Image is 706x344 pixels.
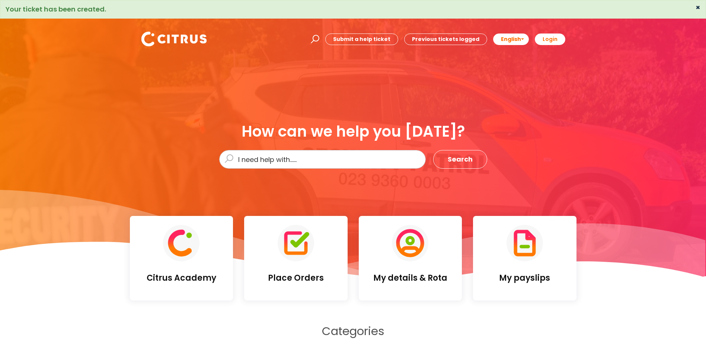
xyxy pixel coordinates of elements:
a: Citrus Academy [130,216,233,300]
a: Login [535,34,565,45]
a: Place Orders [244,216,348,300]
b: Login [543,35,558,43]
button: Search [433,150,487,169]
h4: My payslips [479,273,571,283]
button: × [696,4,700,11]
a: My details & Rota [359,216,462,300]
span: Search [448,153,473,165]
input: I need help with...... [219,150,426,169]
a: Previous tickets logged [404,34,487,45]
span: English [501,35,521,43]
h4: My details & Rota [365,273,456,283]
a: My payslips [473,216,576,300]
div: How can we help you [DATE]? [219,123,487,140]
h4: Citrus Academy [136,273,227,283]
a: Submit a help ticket [325,34,398,45]
h4: Place Orders [250,273,342,283]
h2: Categories [130,324,576,338]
